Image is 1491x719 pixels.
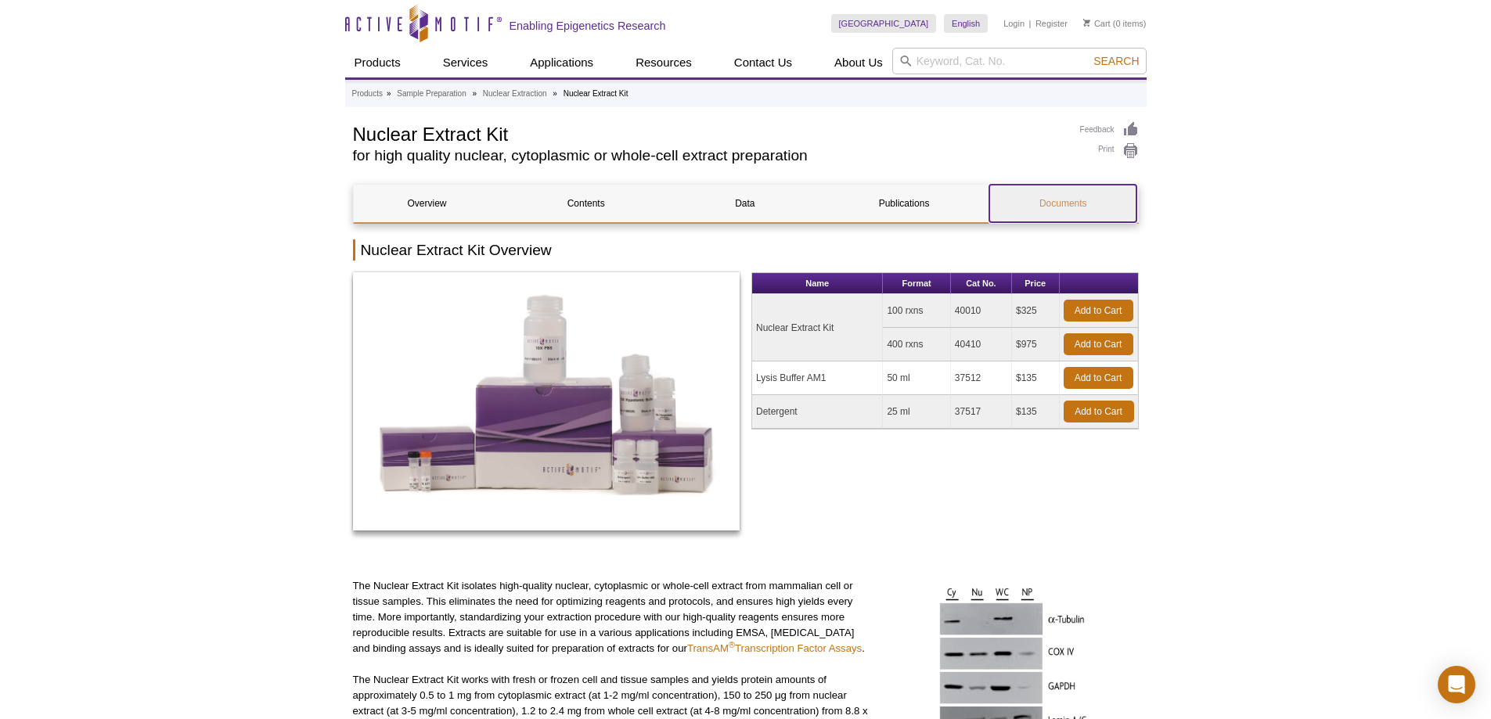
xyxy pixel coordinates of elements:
[1012,395,1060,429] td: $135
[352,87,383,101] a: Products
[883,328,950,361] td: 400 rxns
[1064,300,1133,322] a: Add to Cart
[1003,18,1025,29] a: Login
[951,328,1012,361] td: 40410
[944,14,988,33] a: English
[1064,333,1133,355] a: Add to Cart
[520,48,603,77] a: Applications
[387,89,391,98] li: »
[1064,401,1134,422] a: Add to Cart
[353,272,740,530] img: Nuclear Extract Kit
[353,121,1064,145] h1: Nuclear Extract Kit
[1083,18,1111,29] a: Cart
[725,48,801,77] a: Contact Us
[353,578,869,656] p: The Nuclear Extract Kit isolates high-quality nuclear, cytoplasmic or whole-cell extract from mam...
[752,361,883,395] td: Lysis Buffer AM1
[1029,14,1032,33] li: |
[1083,19,1090,27] img: Your Cart
[883,273,950,294] th: Format
[353,149,1064,163] h2: for high quality nuclear, cytoplasmic or whole-cell extract preparation
[397,87,466,101] a: Sample Preparation
[510,19,666,33] h2: Enabling Epigenetics Research
[1080,142,1139,160] a: Print
[1089,54,1143,68] button: Search
[434,48,498,77] a: Services
[472,89,477,98] li: »
[513,185,660,222] a: Contents
[687,642,862,654] a: TransAM®Transcription Factor Assays
[752,273,883,294] th: Name
[951,294,1012,328] td: 40010
[672,185,819,222] a: Data
[354,185,501,222] a: Overview
[1012,294,1060,328] td: $325
[353,239,1139,261] h2: Nuclear Extract Kit Overview
[1064,367,1133,389] a: Add to Cart
[345,48,410,77] a: Products
[1080,121,1139,138] a: Feedback
[989,185,1136,222] a: Documents
[1012,361,1060,395] td: $135
[1012,328,1060,361] td: $975
[1438,666,1475,703] div: Open Intercom Messenger
[830,185,978,222] a: Publications
[883,294,950,328] td: 100 rxns
[729,640,735,649] sup: ®
[564,89,628,98] li: Nuclear Extract Kit
[825,48,892,77] a: About Us
[1093,55,1139,67] span: Search
[553,89,557,98] li: »
[883,395,950,429] td: 25 ml
[752,395,883,429] td: Detergent
[831,14,937,33] a: [GEOGRAPHIC_DATA]
[752,294,883,361] td: Nuclear Extract Kit
[892,48,1147,74] input: Keyword, Cat. No.
[951,395,1012,429] td: 37517
[1035,18,1068,29] a: Register
[1012,273,1060,294] th: Price
[951,273,1012,294] th: Cat No.
[883,361,950,395] td: 50 ml
[483,87,547,101] a: Nuclear Extraction
[626,48,701,77] a: Resources
[1083,14,1147,33] li: (0 items)
[951,361,1012,395] td: 37512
